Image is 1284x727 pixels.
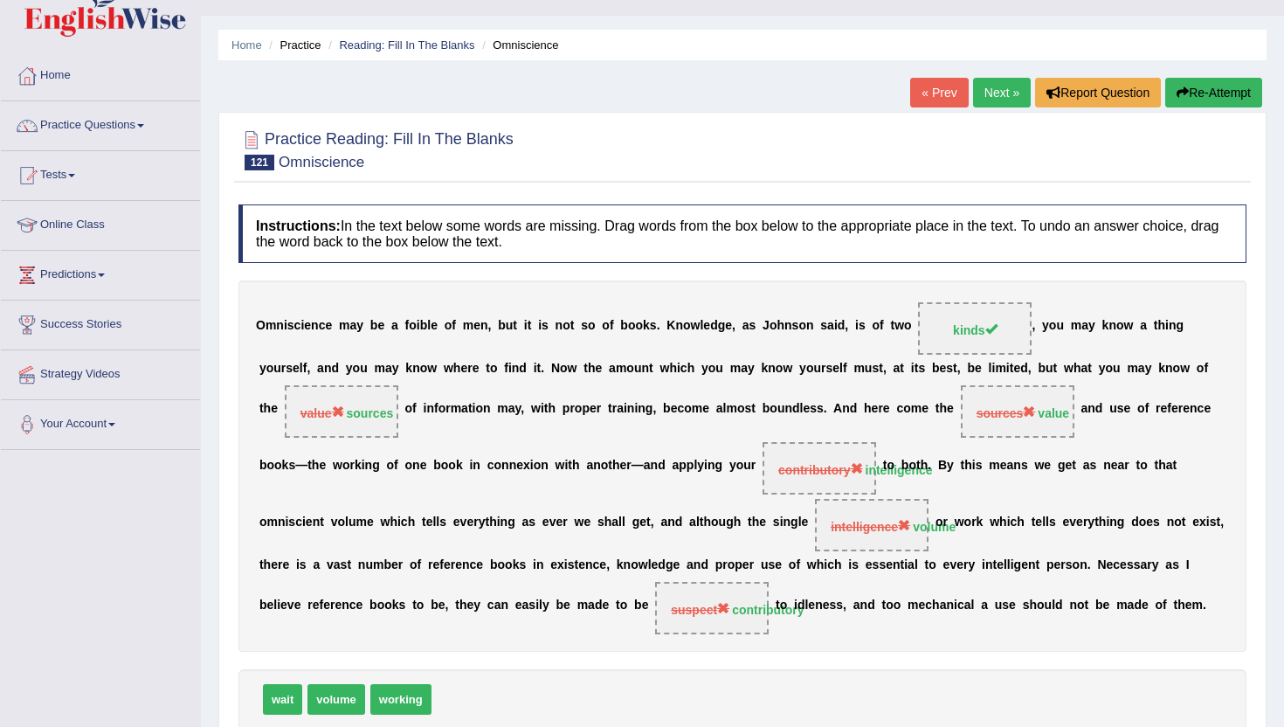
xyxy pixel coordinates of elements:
[703,319,710,333] b: e
[515,402,521,416] b: y
[438,402,446,416] b: o
[1006,361,1010,375] b: i
[325,319,332,333] b: e
[538,319,542,333] b: i
[392,361,399,375] b: y
[1113,361,1121,375] b: u
[813,361,821,375] b: u
[486,361,490,375] b: t
[548,402,556,416] b: h
[349,319,356,333] b: a
[420,361,428,375] b: o
[385,361,392,375] b: a
[763,402,770,416] b: b
[563,319,570,333] b: o
[265,37,321,53] li: Practice
[770,319,777,333] b: o
[627,402,635,416] b: n
[961,385,1074,438] span: Drop target
[725,319,732,333] b: e
[742,319,749,333] b: a
[708,361,716,375] b: o
[541,361,544,375] b: .
[588,361,596,375] b: h
[751,402,756,416] b: t
[478,37,558,53] li: Omniscience
[792,402,800,416] b: d
[353,361,361,375] b: o
[276,319,284,333] b: n
[597,402,601,416] b: r
[339,319,349,333] b: m
[612,402,617,416] b: r
[1,301,200,344] a: Success Stories
[412,402,417,416] b: f
[1071,319,1081,333] b: m
[855,319,859,333] b: i
[581,319,588,333] b: s
[946,361,953,375] b: s
[420,319,428,333] b: b
[659,361,669,375] b: w
[641,361,649,375] b: n
[833,402,842,416] b: A
[300,319,304,333] b: i
[842,402,850,416] b: n
[732,319,735,333] b: ,
[1204,361,1208,375] b: f
[434,402,438,416] b: f
[293,361,300,375] b: e
[1106,361,1114,375] b: o
[628,319,636,333] b: o
[838,319,846,333] b: d
[609,361,616,375] b: a
[1010,361,1014,375] b: t
[737,402,745,416] b: o
[973,78,1031,107] a: Next »
[1138,361,1145,375] b: a
[894,361,901,375] b: a
[424,402,427,416] b: i
[1157,319,1165,333] b: h
[453,361,461,375] b: h
[570,319,575,333] b: t
[741,361,748,375] b: a
[820,319,827,333] b: s
[324,361,332,375] b: n
[677,402,684,416] b: c
[497,402,507,416] b: m
[643,319,650,333] b: k
[1145,361,1152,375] b: y
[918,302,1032,355] span: Drop target
[626,361,634,375] b: o
[521,402,524,416] b: ,
[683,319,691,333] b: o
[940,361,947,375] b: e
[792,319,799,333] b: s
[259,361,266,375] b: y
[1165,361,1173,375] b: n
[911,361,915,375] b: i
[602,319,610,333] b: o
[1073,361,1081,375] b: h
[989,361,992,375] b: l
[872,319,880,333] b: o
[451,402,461,416] b: m
[1020,361,1028,375] b: d
[1042,319,1049,333] b: y
[317,361,324,375] b: a
[460,361,467,375] b: e
[1,101,200,145] a: Practice Questions
[684,402,692,416] b: o
[391,319,398,333] b: a
[762,361,769,375] b: k
[245,155,274,170] span: 121
[531,402,541,416] b: w
[692,402,702,416] b: m
[568,361,577,375] b: w
[904,319,912,333] b: o
[687,361,695,375] b: h
[273,361,281,375] b: u
[405,361,412,375] b: k
[311,319,319,333] b: n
